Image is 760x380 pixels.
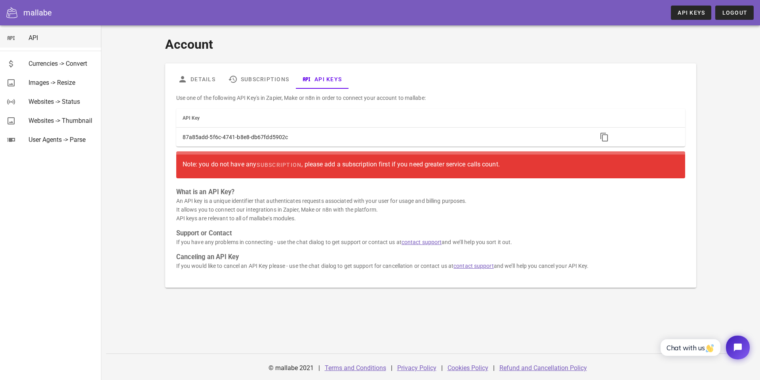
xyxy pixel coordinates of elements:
[295,70,348,89] a: API Keys
[256,158,301,172] a: subscription
[318,359,320,378] div: |
[677,10,705,16] span: API Keys
[256,162,301,168] span: subscription
[221,70,295,89] a: Subscriptions
[176,229,686,238] h3: Support or Contact
[671,6,711,20] a: API Keys
[391,359,392,378] div: |
[493,359,495,378] div: |
[402,239,442,245] a: contact support
[176,253,686,262] h3: Canceling an API Key
[29,79,95,86] div: Images -> Resize
[176,262,686,270] p: If you would like to cancel an API Key please - use the chat dialog to get support for cancellati...
[652,329,756,366] iframe: Tidio Chat
[183,158,679,172] div: Note: you do not have any , please add a subscription first if you need greater service calls count.
[176,94,686,102] p: Use one of the following API Key's in Zapier, Make or n8n in order to connect your account to mal...
[176,238,686,246] p: If you have any problems in connecting - use the chat dialog to get support or contact us at and ...
[29,60,95,67] div: Currencies -> Convert
[176,188,686,197] h3: What is an API Key?
[29,136,95,143] div: User Agents -> Parse
[499,364,587,372] a: Refund and Cancellation Policy
[165,35,697,54] h1: Account
[264,359,318,378] div: © mallabe 2021
[183,115,200,121] span: API Key
[23,7,52,19] div: mallabe
[441,359,443,378] div: |
[722,10,747,16] span: Logout
[448,364,488,372] a: Cookies Policy
[715,6,754,20] button: Logout
[176,109,591,128] th: API Key: Not sorted. Activate to sort ascending.
[176,197,686,223] p: An API key is a unique identifier that authenticates requests associated with your user for usage...
[453,263,494,269] a: contact support
[29,98,95,105] div: Websites -> Status
[397,364,436,372] a: Privacy Policy
[29,34,95,42] div: API
[325,364,386,372] a: Terms and Conditions
[176,128,591,147] td: 87a85add-5f6c-4741-b8e8-db67fdd5902c
[29,117,95,124] div: Websites -> Thumbnail
[171,70,222,89] a: Details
